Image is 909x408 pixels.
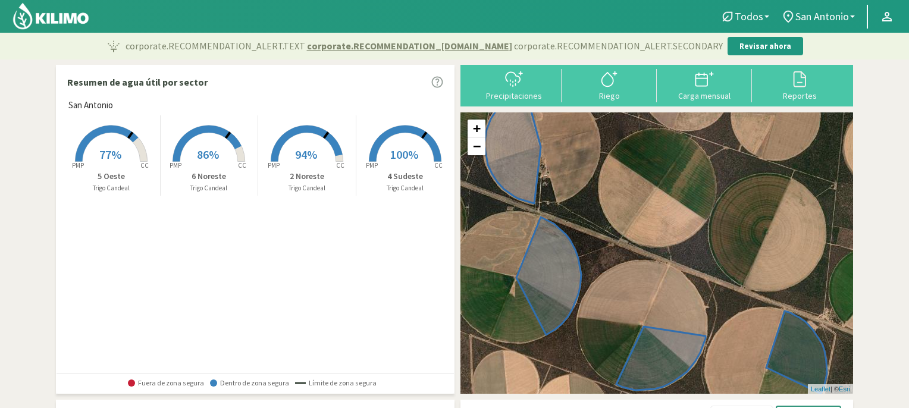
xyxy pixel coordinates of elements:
[366,161,378,170] tspan: PMP
[295,379,377,387] span: Límite de zona segura
[99,147,121,162] span: 77%
[68,99,113,112] span: San Antonio
[62,183,160,193] p: Trigo Candeal
[808,384,853,394] div: | ©
[390,147,418,162] span: 100%
[210,379,289,387] span: Dentro de zona segura
[197,147,219,162] span: 86%
[514,39,723,53] span: corporate.RECOMMENDATION_ALERT.SECONDARY
[307,39,512,53] span: corporate.RECOMMENDATION_[DOMAIN_NAME]
[170,161,181,170] tspan: PMP
[434,161,443,170] tspan: CC
[739,40,791,52] p: Revisar ahora
[258,170,356,183] p: 2 Noreste
[470,92,558,100] div: Precipitaciones
[128,379,204,387] span: Fuera de zona segura
[562,69,657,101] button: Riego
[12,2,90,30] img: Kilimo
[660,92,748,100] div: Carga mensual
[356,183,454,193] p: Trigo Candeal
[728,37,803,56] button: Revisar ahora
[356,170,454,183] p: 4 Sudeste
[239,161,247,170] tspan: CC
[565,92,653,100] div: Riego
[735,10,763,23] span: Todos
[62,170,160,183] p: 5 Oeste
[258,183,356,193] p: Trigo Candeal
[468,120,485,137] a: Zoom in
[839,385,850,393] a: Esri
[268,161,280,170] tspan: PMP
[67,75,208,89] p: Resumen de agua útil por sector
[466,69,562,101] button: Precipitaciones
[657,69,752,101] button: Carga mensual
[756,92,844,100] div: Reportes
[72,161,84,170] tspan: PMP
[161,183,258,193] p: Trigo Candeal
[752,69,847,101] button: Reportes
[795,10,849,23] span: San Antonio
[811,385,830,393] a: Leaflet
[336,161,344,170] tspan: CC
[295,147,317,162] span: 94%
[126,39,723,53] p: corporate.RECOMMENDATION_ALERT.TEXT
[161,170,258,183] p: 6 Noreste
[140,161,149,170] tspan: CC
[468,137,485,155] a: Zoom out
